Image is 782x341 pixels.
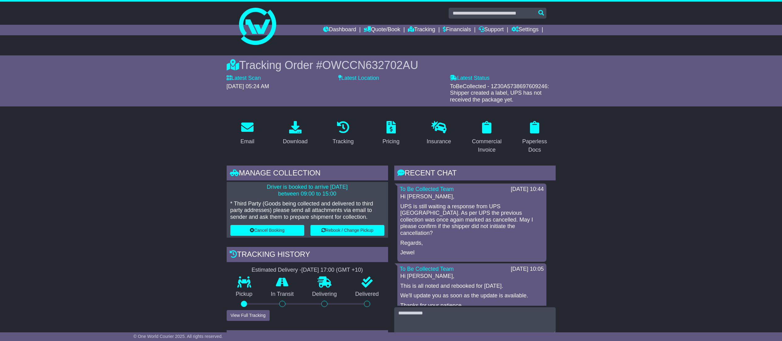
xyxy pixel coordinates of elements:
a: Tracking [328,119,357,148]
p: Hi [PERSON_NAME], [400,193,543,200]
p: Thanks for your patience, [400,302,543,309]
p: Delivered [346,291,388,298]
span: © One World Courier 2025. All rights reserved. [134,334,223,339]
a: Download [279,119,312,148]
a: Pricing [378,119,404,148]
p: We'll update you as soon as the update is available. [400,292,543,299]
div: Email [240,137,254,146]
div: Tracking [332,137,353,146]
div: Commercial Invoice [470,137,504,154]
button: View Full Tracking [227,310,270,321]
p: Jewel [400,249,543,256]
div: Download [283,137,308,146]
div: Insurance [427,137,451,146]
p: Hi [PERSON_NAME], [400,273,543,280]
div: RECENT CHAT [394,166,556,182]
a: Dashboard [323,25,356,35]
span: [DATE] 05:24 AM [227,83,269,89]
p: Delivering [303,291,346,298]
a: To Be Collected Team [400,186,454,192]
p: UPS is still waiting a response from UPS [GEOGRAPHIC_DATA]. As per UPS the previous collection wa... [400,203,543,237]
p: Pickup [227,291,262,298]
div: [DATE] 10:44 [511,186,544,193]
p: Driver is booked to arrive [DATE] between 09:00 to 15:00 [230,184,384,197]
div: Manage collection [227,166,388,182]
div: Paperless Docs [518,137,552,154]
label: Latest Status [450,75,489,82]
label: Latest Location [338,75,379,82]
span: OWCCN632702AU [322,59,418,71]
a: To Be Collected Team [400,266,454,272]
p: * Third Party (Goods being collected and delivered to third party addresses) please send all atta... [230,201,384,221]
a: Support [479,25,504,35]
a: Quote/Book [364,25,400,35]
a: Settings [511,25,539,35]
a: Insurance [423,119,455,148]
p: Regards, [400,240,543,247]
div: [DATE] 17:00 (GMT +10) [301,267,363,274]
button: Cancel Booking [230,225,304,236]
div: Pricing [382,137,400,146]
a: Financials [443,25,471,35]
p: This is all noted and rebooked for [DATE]. [400,283,543,290]
div: Tracking Order # [227,58,556,72]
div: Estimated Delivery - [227,267,388,274]
a: Email [236,119,258,148]
a: Commercial Invoice [466,119,508,156]
label: Latest Scan [227,75,261,82]
a: Paperless Docs [514,119,556,156]
p: In Transit [262,291,303,298]
a: Tracking [408,25,435,35]
span: ToBeCollected - 1Z30A5738697609246: Shipper created a label, UPS has not received the package yet. [450,83,549,103]
button: Rebook / Change Pickup [310,225,384,236]
div: Tracking history [227,247,388,264]
div: [DATE] 10:05 [511,266,544,273]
